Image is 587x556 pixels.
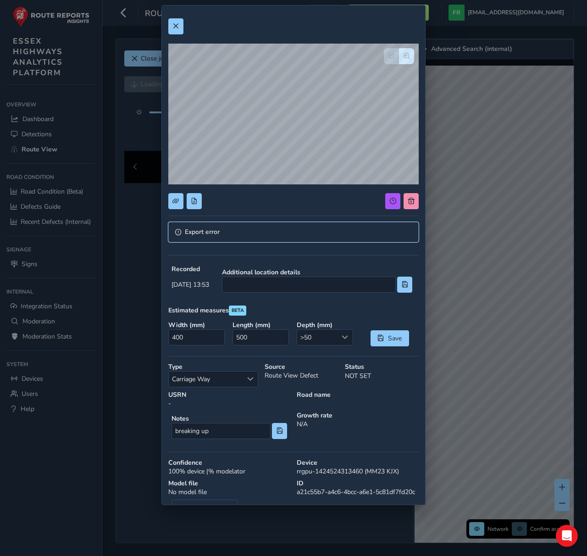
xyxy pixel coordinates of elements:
strong: Growth rate [297,411,419,420]
strong: Road name [297,390,419,399]
strong: Source [265,362,338,371]
span: [DATE] 13:53 [172,280,209,289]
button: Save [371,330,409,346]
div: a21c55b7-a4c6-4bcc-a6e1-5c81df7fd20c [293,476,422,500]
div: Select a type [243,372,258,387]
strong: Status [345,362,419,371]
div: N/A [293,408,422,445]
span: Save [387,334,402,343]
strong: Width ( mm ) [168,321,226,329]
p: NOT SET [345,371,419,381]
div: Route View Defect [261,359,342,390]
div: rrgpu-1424524313460 (MM23 KJX) [293,455,422,479]
strong: Depth ( mm ) [297,321,354,329]
div: 100 % device | % modelator [165,455,293,479]
strong: Type [168,362,258,371]
strong: Device [297,458,419,467]
strong: Additional location details [222,268,412,277]
strong: Length ( mm ) [233,321,290,329]
strong: ID [297,479,419,488]
span: BETA [232,307,244,314]
a: Expand [168,222,419,242]
div: No model file [165,476,293,500]
div: - [165,387,293,411]
div: Open Intercom Messenger [556,525,578,547]
a: Defect History [172,500,238,519]
strong: Model file [168,479,290,488]
span: Carriage Way [169,372,243,387]
strong: USRN [168,390,290,399]
span: >50 [297,330,338,345]
strong: Confidence [168,458,290,467]
span: Export error [185,229,220,235]
strong: Estimated measures [168,306,229,314]
strong: Recorded [172,265,209,273]
strong: Notes [172,414,287,423]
